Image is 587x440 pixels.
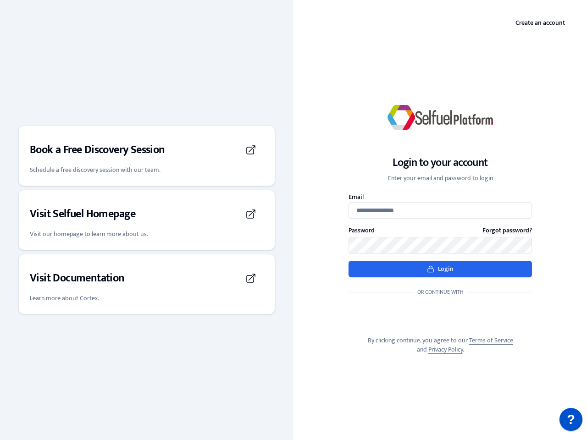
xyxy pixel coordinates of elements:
[508,15,572,31] a: Create an account
[30,294,264,303] p: Learn more about Cortex.
[428,344,463,355] a: Privacy Policy
[555,403,587,440] iframe: JSD widget
[414,288,467,296] span: Or continue with
[349,194,532,200] label: Email
[349,227,375,234] label: Password
[482,226,532,235] a: Forgot password?
[388,174,493,183] p: Enter your email and password to login
[349,336,532,354] p: By clicking continue, you agree to our and .
[30,207,136,221] h3: Visit Selfuel Homepage
[469,335,513,346] a: Terms of Service
[30,165,264,175] p: Schedule a free discovery session with our team.
[388,155,493,170] h1: Login to your account
[30,271,125,286] h3: Visit Documentation
[30,143,165,157] h3: Book a Free Discovery Session
[30,230,264,239] p: Visit our homepage to learn more about us.
[349,261,532,277] button: Login
[344,306,537,326] iframe: Sign in with Google Button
